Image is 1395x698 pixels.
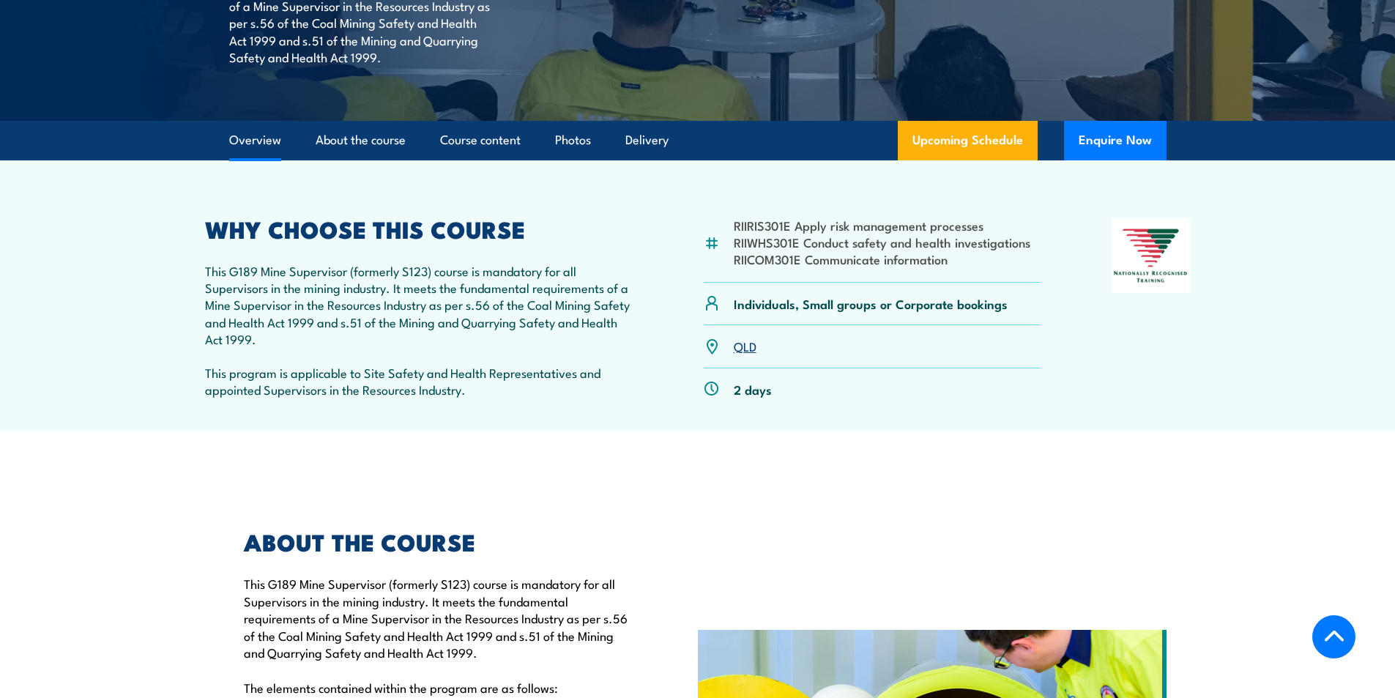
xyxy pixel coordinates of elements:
[244,531,630,552] h2: ABOUT THE COURSE
[1064,121,1167,160] button: Enquire Now
[734,234,1030,250] li: RIIWHS301E Conduct safety and health investigations
[898,121,1038,160] a: Upcoming Schedule
[205,364,633,398] p: This program is applicable to Site Safety and Health Representatives and appointed Supervisors in...
[734,217,1030,234] li: RIIRIS301E Apply risk management processes
[244,575,630,661] p: This G189 Mine Supervisor (formerly S123) course is mandatory for all Supervisors in the mining i...
[244,679,630,696] p: The elements contained within the program are as follows:
[555,121,591,160] a: Photos
[316,121,406,160] a: About the course
[625,121,669,160] a: Delivery
[205,218,633,239] h2: WHY CHOOSE THIS COURSE
[734,295,1008,312] p: Individuals, Small groups or Corporate bookings
[440,121,521,160] a: Course content
[734,381,772,398] p: 2 days
[1112,218,1191,293] img: Nationally Recognised Training logo.
[734,250,1030,267] li: RIICOM301E Communicate information
[205,262,633,348] p: This G189 Mine Supervisor (formerly S123) course is mandatory for all Supervisors in the mining i...
[734,337,756,354] a: QLD
[229,121,281,160] a: Overview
